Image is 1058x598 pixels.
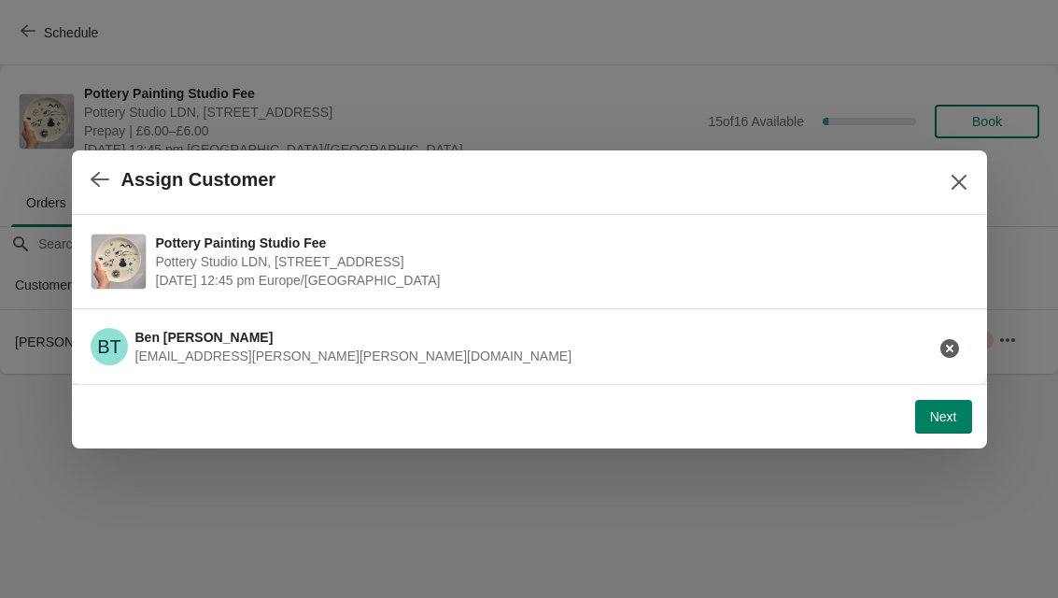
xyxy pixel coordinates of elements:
[930,409,957,424] span: Next
[135,330,274,345] span: Ben [PERSON_NAME]
[156,252,959,271] span: Pottery Studio LDN, [STREET_ADDRESS]
[121,169,276,191] h2: Assign Customer
[156,234,959,252] span: Pottery Painting Studio Fee
[97,336,121,357] text: BT
[915,400,972,434] button: Next
[92,235,146,289] img: Pottery Painting Studio Fee | Pottery Studio LDN, Unit 1.3, Building A4, 10 Monro Way, London, SE...
[135,349,572,363] span: [EMAIL_ADDRESS][PERSON_NAME][PERSON_NAME][DOMAIN_NAME]
[91,328,128,365] span: Ben
[156,271,959,290] span: [DATE] 12:45 pm Europe/[GEOGRAPHIC_DATA]
[942,165,976,199] button: Close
